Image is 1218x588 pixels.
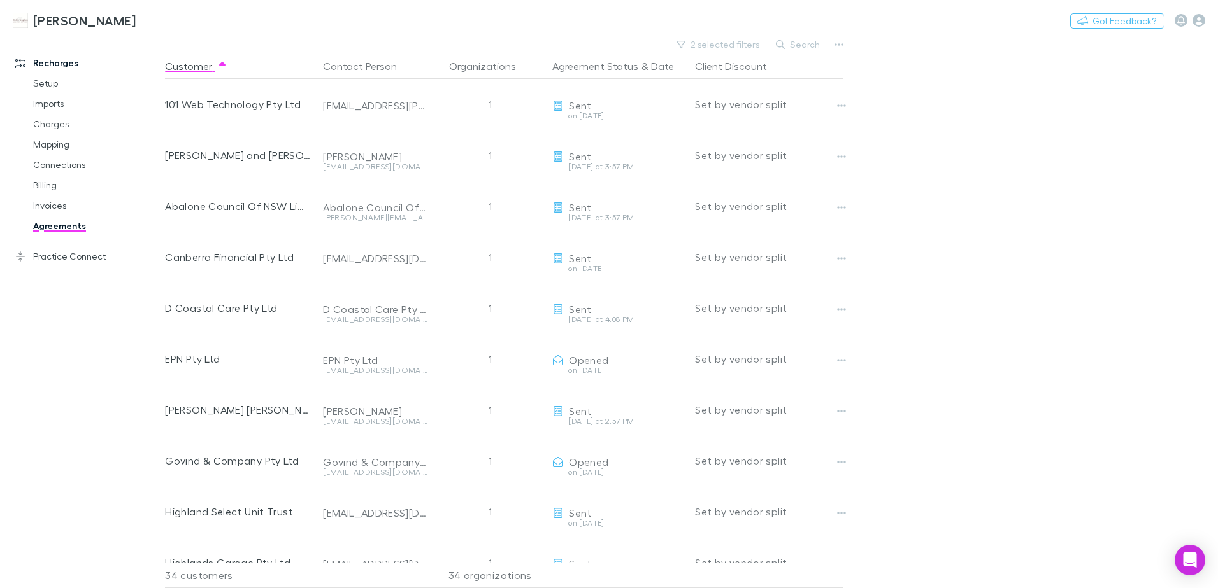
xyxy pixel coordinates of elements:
div: 1 [433,537,547,588]
div: D Coastal Care Pty Ltd [165,283,313,333]
div: [DATE] at 2:57 PM [552,417,685,425]
div: [PERSON_NAME][EMAIL_ADDRESS][DOMAIN_NAME] [323,214,427,221]
div: on [DATE] [552,265,685,272]
button: Contact Person [323,53,412,79]
div: [EMAIL_ADDRESS][DOMAIN_NAME] [323,316,427,323]
button: Date [651,53,674,79]
div: [EMAIL_ADDRESS][DOMAIN_NAME] [323,507,427,519]
div: 1 [433,486,547,537]
div: Set by vendor split [695,181,843,232]
div: [PERSON_NAME] [323,405,427,417]
div: [EMAIL_ADDRESS][DOMAIN_NAME] [323,468,427,476]
span: Sent [569,405,591,417]
div: on [DATE] [552,112,685,120]
span: Sent [569,150,591,162]
a: Billing [20,175,172,195]
div: 1 [433,181,547,232]
div: on [DATE] [552,367,685,374]
h3: [PERSON_NAME] [33,13,136,28]
div: 34 organizations [433,563,547,588]
a: Practice Connect [3,246,172,267]
div: 1 [433,130,547,181]
span: Opened [569,456,608,468]
div: Highland Select Unit Trust [165,486,313,537]
div: Govind & Company Pty Ltd [165,435,313,486]
div: [EMAIL_ADDRESS][DOMAIN_NAME] [323,367,427,374]
div: Open Intercom Messenger [1175,545,1205,575]
div: 34 customers [165,563,318,588]
div: [DATE] at 3:57 PM [552,214,685,221]
div: [EMAIL_ADDRESS][PERSON_NAME][DOMAIN_NAME] [323,99,427,112]
span: Sent [569,507,591,519]
a: Setup [20,73,172,94]
div: Set by vendor split [695,537,843,588]
div: Abalone Council Of NSW Limited [165,181,313,232]
div: EPN Pty Ltd [323,354,427,367]
span: Opened [569,354,608,366]
a: Recharges [3,53,172,73]
a: Connections [20,155,172,175]
div: on [DATE] [552,468,685,476]
div: 1 [433,232,547,283]
button: Search [770,37,828,52]
div: Set by vendor split [695,283,843,333]
button: Customer [165,53,227,79]
a: Agreements [20,216,172,236]
div: Set by vendor split [695,333,843,384]
div: Set by vendor split [695,486,843,537]
div: & [552,53,685,79]
div: [EMAIL_ADDRESS][DOMAIN_NAME] [323,557,427,570]
div: Set by vendor split [695,79,843,130]
div: 1 [433,283,547,333]
span: Sent [569,99,591,111]
button: 2 selected filters [670,37,767,52]
a: Invoices [20,195,172,216]
div: Govind & Company Pty Ltd [323,456,427,468]
div: Abalone Council Of NSW Limited [323,201,427,214]
div: [PERSON_NAME] [PERSON_NAME] [165,384,313,435]
div: 101 Web Technology Pty Ltd [165,79,313,130]
button: Got Feedback? [1070,13,1164,29]
div: [DATE] at 3:57 PM [552,163,685,171]
div: Set by vendor split [695,232,843,283]
div: [DATE] at 4:08 PM [552,316,685,323]
a: Mapping [20,134,172,155]
div: D Coastal Care Pty Ltd [323,303,427,316]
a: [PERSON_NAME] [5,5,143,36]
a: Imports [20,94,172,114]
button: Organizations [449,53,531,79]
span: Sent [569,557,591,570]
div: [EMAIL_ADDRESS][DOMAIN_NAME] [323,252,427,265]
div: [EMAIL_ADDRESS][DOMAIN_NAME] [323,163,427,171]
div: 1 [433,79,547,130]
div: 1 [433,333,547,384]
span: Sent [569,252,591,264]
button: Agreement Status [552,53,638,79]
span: Sent [569,201,591,213]
div: Highlands Garage Pty Ltd [165,537,313,588]
div: Set by vendor split [695,384,843,435]
span: Sent [569,303,591,315]
a: Charges [20,114,172,134]
div: Set by vendor split [695,130,843,181]
button: Client Discount [695,53,782,79]
div: 1 [433,384,547,435]
div: [PERSON_NAME] and [PERSON_NAME] [165,130,313,181]
img: Hales Douglass's Logo [13,13,28,28]
div: [EMAIL_ADDRESS][DOMAIN_NAME] [323,417,427,425]
div: Canberra Financial Pty Ltd [165,232,313,283]
div: [PERSON_NAME] [323,150,427,163]
div: Set by vendor split [695,435,843,486]
div: on [DATE] [552,519,685,527]
div: 1 [433,435,547,486]
div: EPN Pty Ltd [165,333,313,384]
